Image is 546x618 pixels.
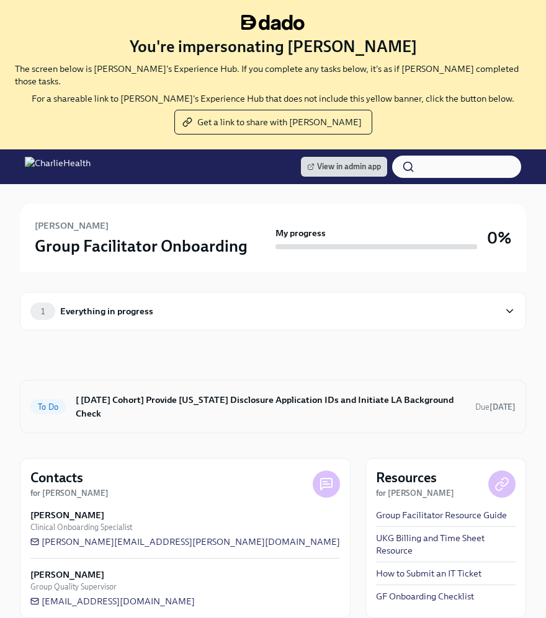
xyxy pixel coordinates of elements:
[376,567,481,580] a: How to Submit an IT Ticket
[25,157,91,177] img: CharlieHealth
[307,161,381,173] span: View in admin app
[130,35,417,58] h3: You're impersonating [PERSON_NAME]
[15,63,531,87] p: The screen below is [PERSON_NAME]'s Experience Hub. If you complete any tasks below, it's as if [...
[30,536,340,548] a: [PERSON_NAME][EMAIL_ADDRESS][PERSON_NAME][DOMAIN_NAME]
[30,402,66,412] span: To Do
[174,110,372,135] button: Get a link to share with [PERSON_NAME]
[35,235,248,257] h3: Group Facilitator Onboarding
[35,219,109,232] h6: [PERSON_NAME]
[30,521,132,533] span: Clinical Onboarding Specialist
[475,402,516,412] span: Due
[30,391,516,423] a: To Do[ [DATE] Cohort] Provide [US_STATE] Disclosure Application IDs and Initiate LA Background Ch...
[30,488,109,498] strong: for [PERSON_NAME]
[30,568,104,581] strong: [PERSON_NAME]
[32,92,514,105] p: For a shareable link to [PERSON_NAME]'s Experience Hub that does not include this yellow banner, ...
[30,581,117,593] span: Group Quality Supervisor
[376,532,516,557] a: UKG Billing and Time Sheet Resource
[376,509,507,521] a: Group Facilitator Resource Guide
[241,15,305,30] img: dado
[376,469,437,487] h4: Resources
[30,509,104,521] strong: [PERSON_NAME]
[487,227,511,249] h3: 0%
[376,590,474,603] a: GF Onboarding Checklist
[76,393,465,420] h6: [ [DATE] Cohort] Provide [US_STATE] Disclosure Application IDs and Initiate LA Background Check
[34,307,52,316] span: 1
[185,116,362,128] span: Get a link to share with [PERSON_NAME]
[20,355,74,370] div: In progress
[30,469,83,487] h4: Contacts
[60,304,153,318] div: Everything in progress
[376,488,454,498] strong: for [PERSON_NAME]
[490,402,516,412] strong: [DATE]
[301,157,387,177] a: View in admin app
[475,401,516,413] span: October 8th, 2025 10:00
[30,595,195,607] a: [EMAIL_ADDRESS][DOMAIN_NAME]
[275,227,326,239] strong: My progress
